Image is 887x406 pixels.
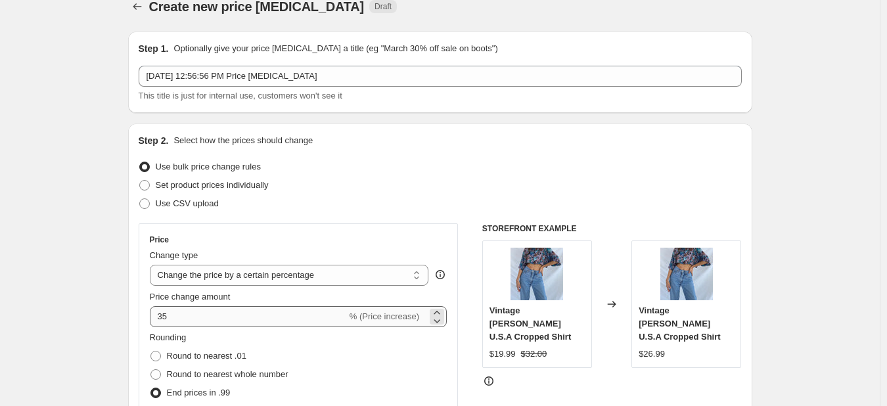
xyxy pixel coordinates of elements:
[167,351,246,361] span: Round to nearest .01
[173,42,497,55] p: Optionally give your price [MEDICAL_DATA] a title (eg "March 30% off sale on boots")
[150,292,231,302] span: Price change amount
[150,250,198,260] span: Change type
[173,134,313,147] p: Select how the prices should change
[167,388,231,397] span: End prices in .99
[150,235,169,245] h3: Price
[156,180,269,190] span: Set product prices individually
[489,305,571,342] span: Vintage [PERSON_NAME] U.S.A Cropped Shirt
[482,223,742,234] h6: STOREFRONT EXAMPLE
[660,248,713,300] img: vintage-natan-u-s-a-cropped-shirt-balagan-vintage-43679_80x.heic
[139,66,742,87] input: 30% off holiday sale
[167,369,288,379] span: Round to nearest whole number
[639,305,720,342] span: Vintage [PERSON_NAME] U.S.A Cropped Shirt
[150,332,187,342] span: Rounding
[639,349,665,359] span: $26.99
[489,349,516,359] span: $19.99
[150,306,347,327] input: -15
[156,198,219,208] span: Use CSV upload
[156,162,261,171] span: Use bulk price change rules
[521,349,547,359] span: $32.00
[511,248,563,300] img: vintage-natan-u-s-a-cropped-shirt-balagan-vintage-43679_80x.heic
[375,1,392,12] span: Draft
[350,311,419,321] span: % (Price increase)
[434,268,447,281] div: help
[139,91,342,101] span: This title is just for internal use, customers won't see it
[139,134,169,147] h2: Step 2.
[139,42,169,55] h2: Step 1.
